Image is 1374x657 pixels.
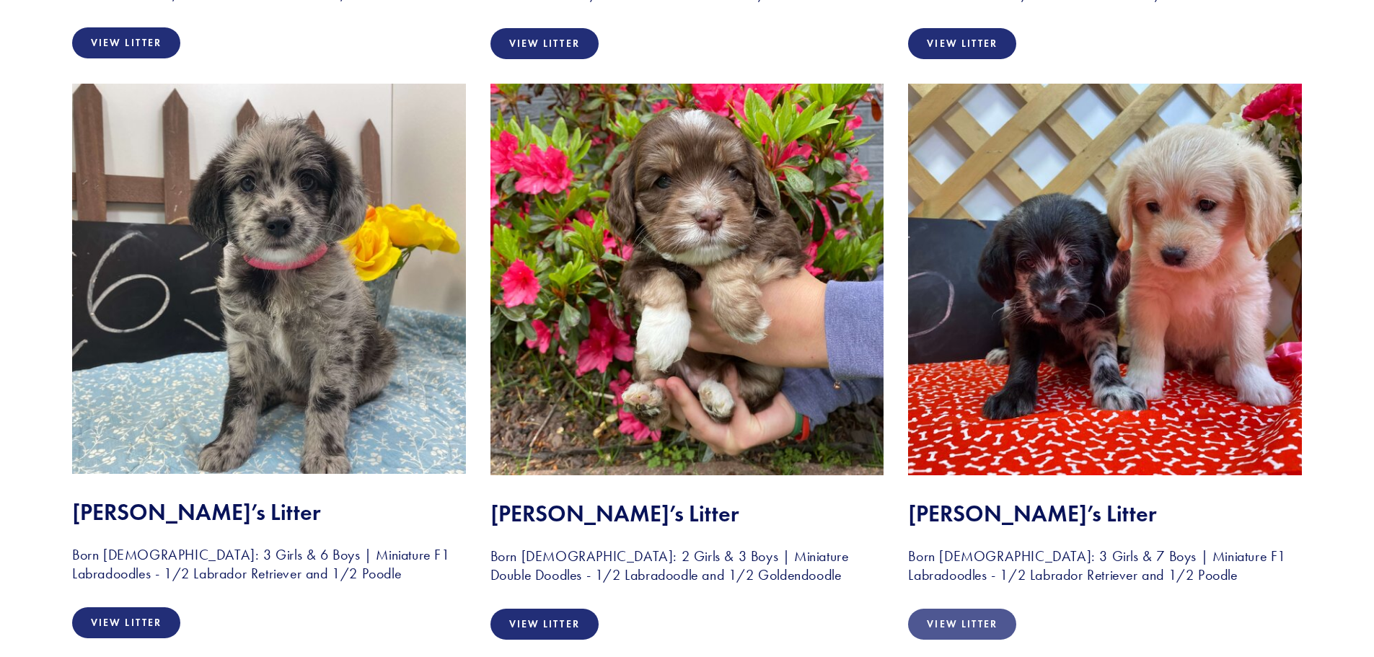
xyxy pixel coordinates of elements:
a: View Litter [908,28,1016,59]
h2: [PERSON_NAME]’s Litter [72,498,466,526]
img: Mozzarella 23.jpg [908,84,1302,475]
a: View Litter [72,607,180,638]
h3: Born [DEMOGRAPHIC_DATA]: 3 Girls & 7 Boys | Miniature F1 Labradoodles - 1/2 Labrador Retriever an... [908,547,1302,584]
h3: Born [DEMOGRAPHIC_DATA]: 2 Girls & 3 Boys | Miniature Double Doodles - 1/2 Labradoodle and 1/2 Go... [490,547,884,584]
img: Harley 4.jpg [490,84,884,475]
a: View Litter [72,27,180,58]
a: View Litter [490,609,599,640]
a: View Litter [490,28,599,59]
h2: [PERSON_NAME]’s Litter [490,500,884,527]
h2: [PERSON_NAME]’s Litter [908,500,1302,527]
a: View Litter [908,609,1016,640]
h3: Born [DEMOGRAPHIC_DATA]: 3 Girls & 6 Boys | Miniature F1 Labradoodles - 1/2 Labrador Retriever an... [72,545,466,583]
